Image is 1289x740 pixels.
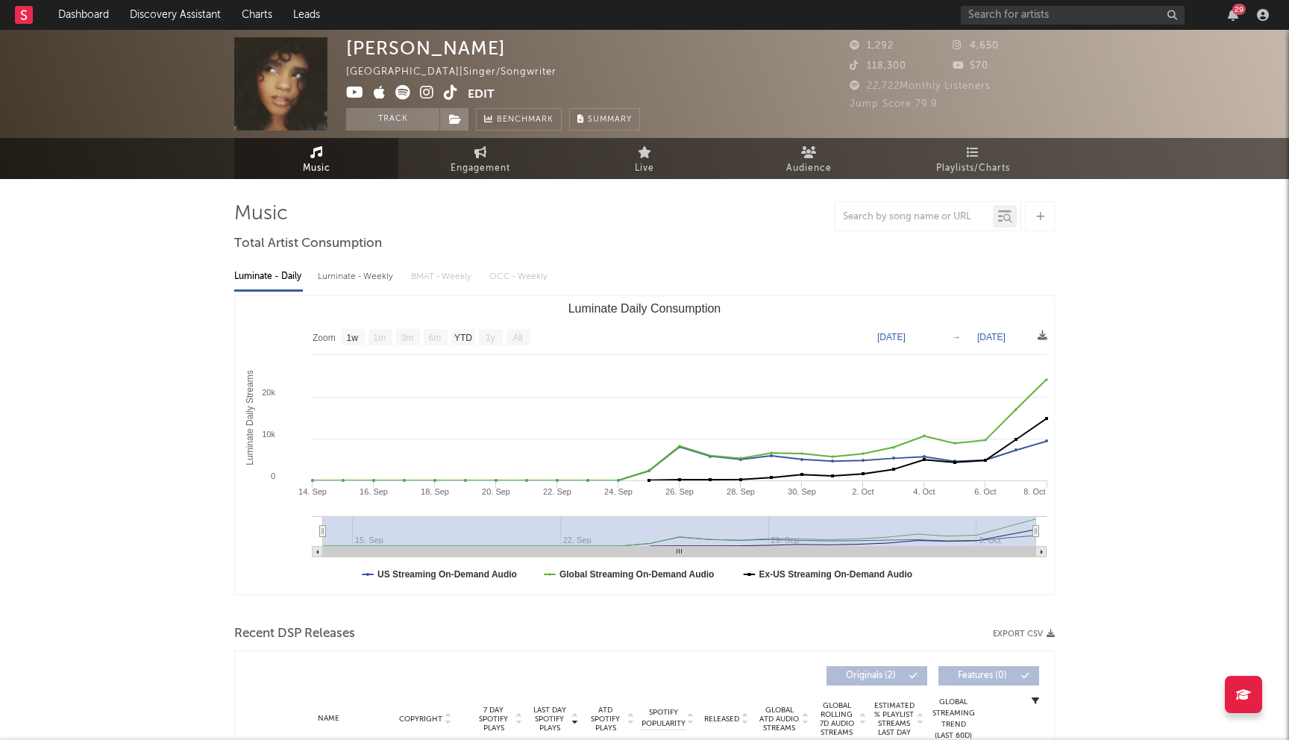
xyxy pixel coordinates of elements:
svg: Luminate Daily Consumption [235,296,1054,595]
text: 16. Sep [360,487,388,496]
span: Benchmark [497,111,553,129]
a: Benchmark [476,108,562,131]
span: Released [704,715,739,724]
text: 28. Sep [727,487,755,496]
span: Summary [588,116,632,124]
span: Copyright [399,715,442,724]
input: Search for artists [961,6,1185,25]
span: Live [635,160,654,178]
div: Luminate - Weekly [318,264,396,289]
span: Playlists/Charts [936,160,1010,178]
span: 7 Day Spotify Plays [474,706,513,733]
span: 1,292 [850,41,894,51]
text: 4. Oct [913,487,935,496]
text: 14. Sep [298,487,327,496]
text: YTD [454,333,472,343]
input: Search by song name or URL [835,211,993,223]
span: Engagement [451,160,510,178]
text: 2. Oct [852,487,874,496]
span: Audience [786,160,832,178]
div: 29 [1232,4,1246,15]
div: [PERSON_NAME] [346,37,506,59]
text: 10k [262,430,275,439]
text: Ex-US Streaming On-Demand Audio [759,569,913,580]
text: Global Streaming On-Demand Audio [559,569,715,580]
span: Originals ( 2 ) [836,671,905,680]
text: 30. Sep [788,487,816,496]
span: 22,722 Monthly Listeners [850,81,991,91]
text: [DATE] [877,332,906,342]
a: Playlists/Charts [891,138,1055,179]
button: Features(0) [938,666,1039,686]
text: All [512,333,522,343]
span: Spotify Popularity [642,707,686,730]
a: Music [234,138,398,179]
span: Music [303,160,330,178]
a: Engagement [398,138,562,179]
text: 0 [271,471,275,480]
text: 1y [486,333,495,343]
text: 8. Oct [1023,487,1045,496]
a: Live [562,138,727,179]
button: Track [346,108,439,131]
span: Estimated % Playlist Streams Last Day [874,701,915,737]
text: 1m [374,333,386,343]
span: Total Artist Consumption [234,235,382,253]
span: Global ATD Audio Streams [759,706,800,733]
text: 26. Sep [665,487,694,496]
span: ATD Spotify Plays [586,706,625,733]
text: → [952,332,961,342]
text: 3m [401,333,414,343]
text: Luminate Daily Streams [245,370,255,465]
button: Originals(2) [827,666,927,686]
text: Zoom [313,333,336,343]
span: Last Day Spotify Plays [530,706,569,733]
text: 22. Sep [543,487,571,496]
button: 29 [1228,9,1238,21]
a: Audience [727,138,891,179]
span: Features ( 0 ) [948,671,1017,680]
text: 20. Sep [482,487,510,496]
text: 1w [347,333,359,343]
div: Luminate - Daily [234,264,303,289]
span: 4,650 [953,41,999,51]
text: 6. Oct [974,487,996,496]
span: Jump Score: 79.9 [850,99,938,109]
span: 570 [953,61,988,71]
text: 6m [429,333,442,343]
text: US Streaming On-Demand Audio [377,569,517,580]
div: Name [280,713,377,724]
button: Summary [569,108,640,131]
span: Recent DSP Releases [234,625,355,643]
span: 118,300 [850,61,906,71]
text: [DATE] [977,332,1006,342]
span: Global Rolling 7D Audio Streams [816,701,857,737]
div: [GEOGRAPHIC_DATA] | Singer/Songwriter [346,63,574,81]
text: 24. Sep [604,487,633,496]
button: Edit [468,85,495,104]
text: 18. Sep [421,487,449,496]
text: Luminate Daily Consumption [568,302,721,315]
button: Export CSV [993,630,1055,639]
text: 20k [262,388,275,397]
